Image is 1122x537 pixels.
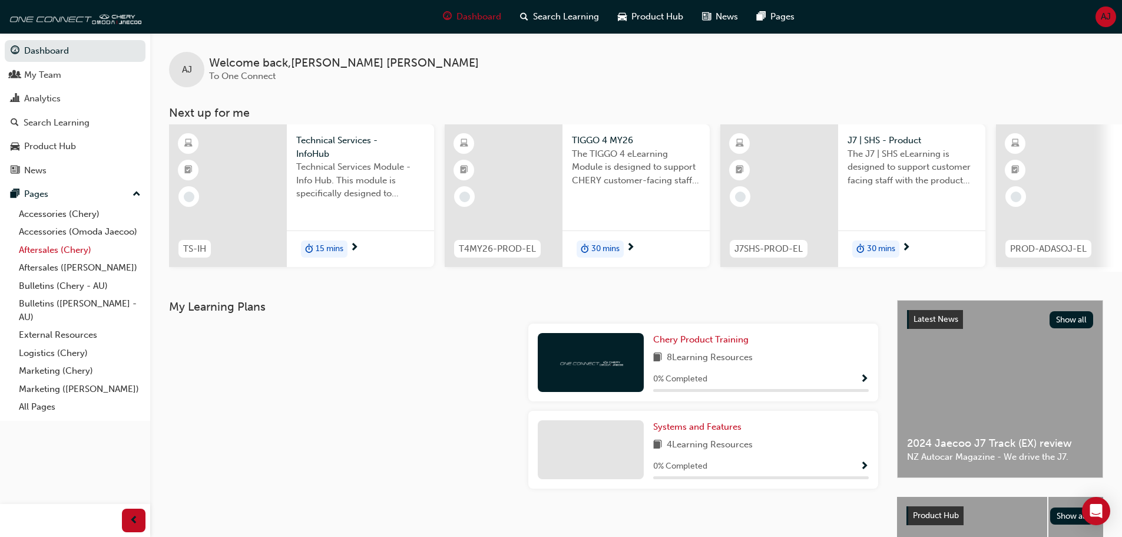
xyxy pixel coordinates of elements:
[848,134,976,147] span: J7 | SHS - Product
[572,147,700,187] span: The TIGGO 4 eLearning Module is designed to support CHERY customer-facing staff with the product ...
[1095,6,1116,27] button: AJ
[860,372,869,387] button: Show Progress
[1010,242,1087,256] span: PROD-ADASOJ-EL
[653,351,662,365] span: book-icon
[14,295,145,326] a: Bulletins ([PERSON_NAME] - AU)
[914,314,958,324] span: Latest News
[860,462,869,472] span: Show Progress
[897,300,1103,478] a: Latest NewsShow all2024 Jaecoo J7 Track (EX) reviewNZ Autocar Magazine - We drive the J7.
[533,10,599,24] span: Search Learning
[14,380,145,398] a: Marketing ([PERSON_NAME])
[316,242,343,256] span: 15 mins
[14,362,145,380] a: Marketing (Chery)
[14,398,145,416] a: All Pages
[460,136,468,151] span: learningResourceType_ELEARNING-icon
[747,5,804,29] a: pages-iconPages
[757,9,766,24] span: pages-icon
[653,333,753,347] a: Chery Product Training
[653,420,746,434] a: Systems and Features
[653,460,707,473] span: 0 % Completed
[5,136,145,157] a: Product Hub
[184,192,194,202] span: learningRecordVerb_NONE-icon
[860,459,869,474] button: Show Progress
[848,147,976,187] span: The J7 | SHS eLearning is designed to support customer facing staff with the product and sales in...
[445,124,710,267] a: T4MY26-PROD-ELTIGGO 4 MY26The TIGGO 4 eLearning Module is designed to support CHERY customer-faci...
[11,141,19,152] span: car-icon
[11,118,19,129] span: search-icon
[520,9,528,24] span: search-icon
[296,160,425,200] span: Technical Services Module - Info Hub. This module is specifically designed to address the require...
[1082,497,1110,525] div: Open Intercom Messenger
[184,136,193,151] span: learningResourceType_ELEARNING-icon
[169,124,434,267] a: TS-IHTechnical Services - InfoHubTechnical Services Module - Info Hub. This module is specificall...
[572,134,700,147] span: TIGGO 4 MY26
[667,438,753,453] span: 4 Learning Resources
[735,192,746,202] span: learningRecordVerb_NONE-icon
[14,241,145,259] a: Aftersales (Chery)
[14,277,145,295] a: Bulletins (Chery - AU)
[11,166,19,176] span: news-icon
[305,242,313,257] span: duration-icon
[6,5,141,28] img: oneconnect
[736,163,744,178] span: booktick-icon
[1011,163,1020,178] span: booktick-icon
[511,5,608,29] a: search-iconSearch Learning
[169,300,878,314] h3: My Learning Plans
[5,64,145,86] a: My Team
[184,163,193,178] span: booktick-icon
[734,242,803,256] span: J7SHS-PROD-EL
[350,243,359,253] span: next-icon
[720,124,985,267] a: J7SHS-PROD-ELJ7 | SHS - ProductThe J7 | SHS eLearning is designed to support customer facing staf...
[5,88,145,110] a: Analytics
[1050,311,1094,328] button: Show all
[24,187,48,201] div: Pages
[456,10,501,24] span: Dashboard
[459,242,536,256] span: T4MY26-PROD-EL
[14,223,145,241] a: Accessories (Omoda Jaecoo)
[14,205,145,223] a: Accessories (Chery)
[770,10,795,24] span: Pages
[5,40,145,62] a: Dashboard
[667,351,753,365] span: 8 Learning Resources
[907,310,1093,329] a: Latest NewsShow all
[653,334,749,345] span: Chery Product Training
[653,421,742,432] span: Systems and Features
[460,163,468,178] span: booktick-icon
[14,259,145,277] a: Aftersales ([PERSON_NAME])
[1011,136,1020,151] span: learningResourceType_ELEARNING-icon
[1101,10,1111,24] span: AJ
[14,326,145,344] a: External Resources
[209,71,276,81] span: To One Connect
[11,70,19,81] span: people-icon
[183,242,206,256] span: TS-IH
[209,57,479,70] span: Welcome back , [PERSON_NAME] [PERSON_NAME]
[133,187,141,202] span: up-icon
[653,438,662,453] span: book-icon
[1011,192,1021,202] span: learningRecordVerb_NONE-icon
[5,160,145,182] a: News
[702,9,711,24] span: news-icon
[182,63,192,77] span: AJ
[860,374,869,385] span: Show Progress
[907,450,1093,464] span: NZ Autocar Magazine - We drive the J7.
[1050,508,1094,525] button: Show all
[443,9,452,24] span: guage-icon
[296,134,425,160] span: Technical Services - InfoHub
[693,5,747,29] a: news-iconNews
[558,357,623,368] img: oneconnect
[24,140,76,153] div: Product Hub
[5,112,145,134] a: Search Learning
[906,506,1094,525] a: Product HubShow all
[24,116,90,130] div: Search Learning
[591,242,620,256] span: 30 mins
[433,5,511,29] a: guage-iconDashboard
[5,183,145,205] button: Pages
[907,437,1093,450] span: 2024 Jaecoo J7 Track (EX) review
[736,136,744,151] span: learningResourceType_ELEARNING-icon
[618,9,627,24] span: car-icon
[24,164,47,177] div: News
[459,192,470,202] span: learningRecordVerb_NONE-icon
[608,5,693,29] a: car-iconProduct Hub
[130,513,138,528] span: prev-icon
